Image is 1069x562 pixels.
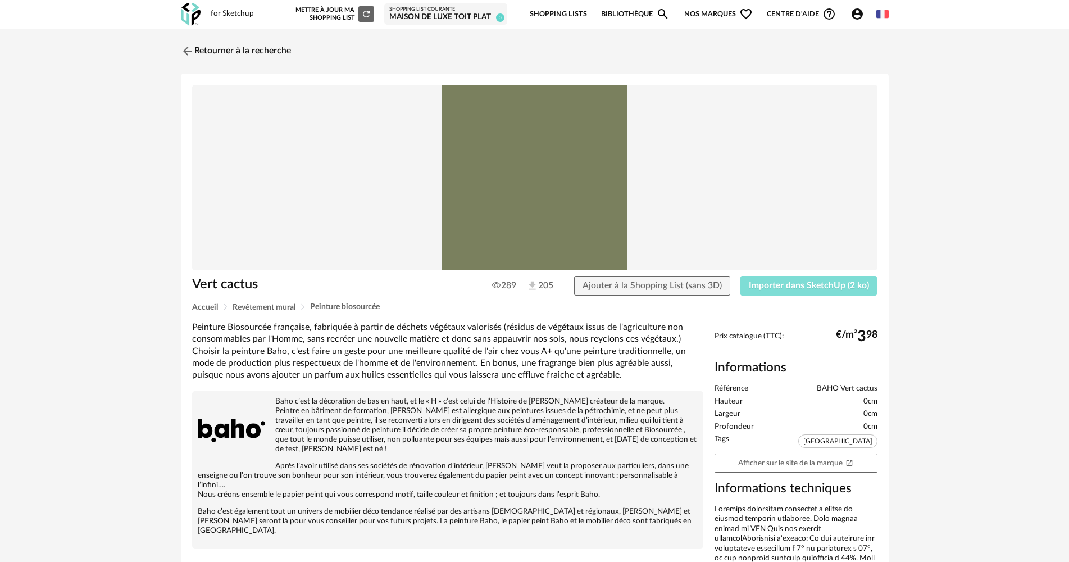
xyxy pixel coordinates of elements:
a: Shopping List courante maison de luxe toit plat 0 [389,6,502,22]
p: Après l’avoir utilisé dans ses sociétés de rénovation d’intérieur, [PERSON_NAME] veut la proposer... [198,461,698,500]
span: Centre d'aideHelp Circle Outline icon [767,7,836,21]
span: Refresh icon [361,11,371,17]
img: OXP [181,3,201,26]
span: Ajouter à la Shopping List (sans 3D) [583,281,722,290]
img: brand logo [198,397,265,464]
a: Retourner à la recherche [181,39,291,64]
span: Revêtement mural [233,303,295,311]
span: 0 [496,13,504,22]
span: Profondeur [715,422,754,432]
img: svg+xml;base64,PHN2ZyB3aWR0aD0iMjQiIGhlaWdodD0iMjQiIHZpZXdCb3g9IjAgMCAyNCAyNCIgZmlsbD0ibm9uZSIgeG... [181,44,194,58]
span: Nos marques [684,1,753,28]
span: Hauteur [715,397,743,407]
img: fr [876,8,889,20]
button: Ajouter à la Shopping List (sans 3D) [574,276,730,296]
h2: Informations [715,360,877,376]
a: Afficher sur le site de la marqueOpen In New icon [715,454,877,473]
span: [GEOGRAPHIC_DATA] [798,434,877,448]
div: Mettre à jour ma Shopping List [293,6,374,22]
span: 0cm [863,422,877,432]
span: Heart Outline icon [739,7,753,21]
span: 0cm [863,409,877,419]
span: 289 [492,280,516,291]
span: 0cm [863,397,877,407]
span: BAHO Vert cactus [817,384,877,394]
span: Account Circle icon [850,7,864,21]
span: Référence [715,384,748,394]
h1: Vert cactus [192,276,471,293]
span: Magnify icon [656,7,670,21]
a: BibliothèqueMagnify icon [601,1,670,28]
div: Prix catalogue (TTC): [715,332,877,352]
span: Accueil [192,303,218,311]
span: Account Circle icon [850,7,869,21]
img: Product pack shot [192,85,877,270]
span: Help Circle Outline icon [822,7,836,21]
p: Baho c’est la décoration de bas en haut, et le « H » c’est celui de l’Histoire de [PERSON_NAME] c... [198,397,698,454]
button: Importer dans SketchUp (2 ko) [740,276,877,296]
div: Shopping List courante [389,6,502,13]
div: €/m² 98 [836,332,877,341]
span: 3 [857,332,866,341]
span: Peinture biosourcée [310,303,380,311]
a: Shopping Lists [530,1,587,28]
div: Peinture Biosourcée française, fabriquée à partir de déchets végétaux valorisés (résidus de végét... [192,321,703,381]
span: 205 [526,280,553,292]
div: Breadcrumb [192,303,877,311]
p: Baho c’est également tout un univers de mobilier déco tendance réalisé par des artisans [DEMOGRAP... [198,507,698,536]
span: Tags [715,434,729,451]
img: Téléchargements [526,280,538,292]
h3: Informations techniques [715,481,877,497]
div: maison de luxe toit plat [389,12,502,22]
div: for Sketchup [211,9,254,19]
span: Open In New icon [845,459,853,466]
span: Largeur [715,409,740,419]
span: Importer dans SketchUp (2 ko) [749,281,869,290]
